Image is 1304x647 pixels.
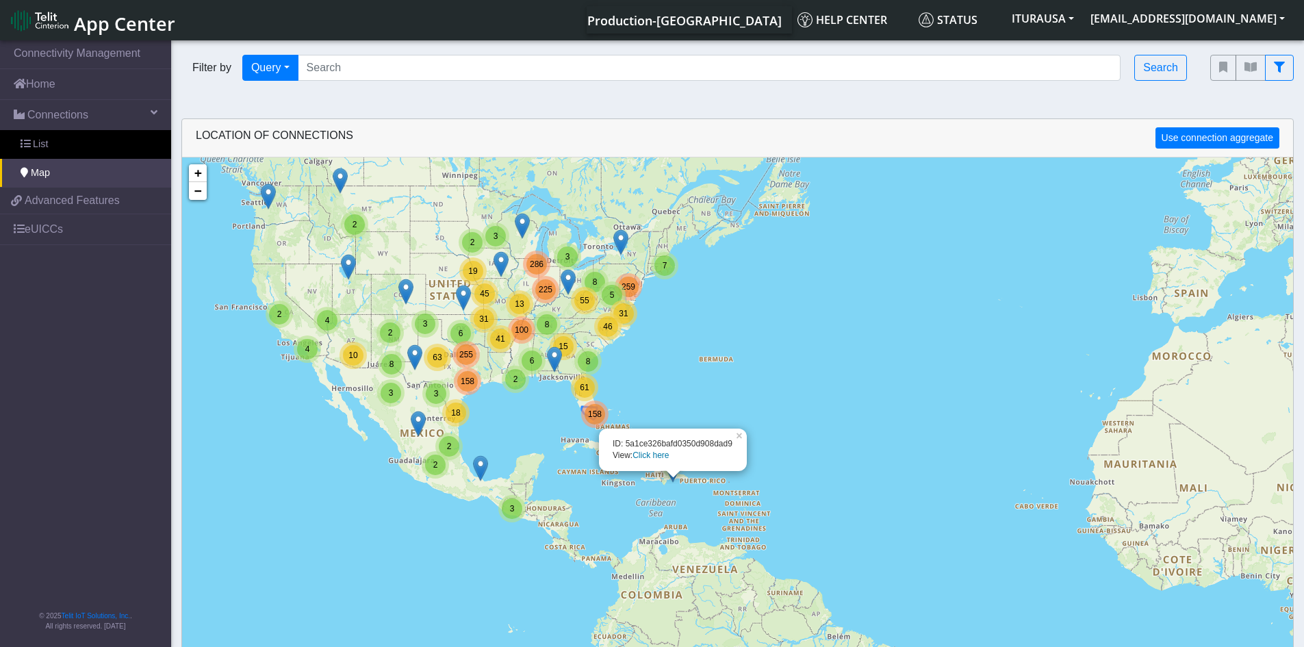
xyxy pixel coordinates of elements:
[74,11,175,36] span: App Center
[797,12,813,27] img: knowledge.svg
[461,377,474,386] span: 158
[613,438,733,461] div: ID: 5a1ce326bafd0350d908dad9 View:
[593,277,598,287] span: 8
[622,282,635,292] span: 259
[539,285,552,294] span: 225
[913,6,1003,34] a: Status
[587,6,781,34] a: Your current platform instance
[496,334,504,344] span: 41
[305,344,310,354] span: 4
[182,119,1293,157] div: LOCATION OF CONNECTIONS
[610,290,615,300] span: 5
[298,55,1121,81] input: Search...
[189,182,207,200] a: Zoom out
[1003,6,1082,31] button: ITURAUSA
[565,252,570,262] span: 3
[797,12,887,27] span: Help center
[580,383,589,392] span: 61
[11,10,68,31] img: logo-telit-cinterion-gw-new.png
[919,12,934,27] img: status.svg
[62,612,130,620] a: Telit IoT Solutions, Inc.
[515,325,528,335] span: 100
[348,351,357,360] span: 10
[545,320,550,329] span: 8
[510,504,515,513] span: 3
[1210,55,1294,81] div: fitlers menu
[580,296,589,305] span: 55
[1082,6,1293,31] button: [EMAIL_ADDRESS][DOMAIN_NAME]
[530,259,544,269] span: 286
[33,137,48,152] span: List
[513,375,518,384] span: 2
[1155,127,1279,149] button: Use connection aggregate
[559,342,567,351] span: 15
[603,322,612,331] span: 46
[459,350,473,359] span: 255
[792,6,913,34] a: Help center
[433,353,442,362] span: 63
[433,460,438,470] span: 2
[470,238,475,247] span: 2
[388,328,393,338] span: 2
[189,164,207,182] a: Zoom in
[919,12,977,27] span: Status
[468,266,477,276] span: 19
[25,192,120,209] span: Advanced Features
[389,359,394,369] span: 8
[11,5,173,35] a: App Center
[734,429,747,438] a: ×
[530,356,535,366] span: 6
[242,55,298,81] button: Query
[434,389,439,398] span: 3
[459,329,463,338] span: 6
[586,357,591,366] span: 8
[353,220,357,229] span: 2
[181,60,242,76] span: Filter by
[325,316,330,325] span: 4
[1134,55,1187,81] button: Search
[479,314,488,324] span: 31
[494,231,498,241] span: 3
[389,388,394,398] span: 3
[588,409,602,419] span: 158
[447,442,452,451] span: 2
[451,408,460,418] span: 18
[423,319,428,329] span: 3
[27,107,88,123] span: Connections
[619,309,628,318] span: 31
[632,451,669,460] a: Click here
[31,166,50,181] span: Map
[480,289,489,299] span: 45
[515,299,524,309] span: 13
[277,309,282,319] span: 2
[587,12,782,29] span: Production-[GEOGRAPHIC_DATA]
[663,261,667,270] span: 7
